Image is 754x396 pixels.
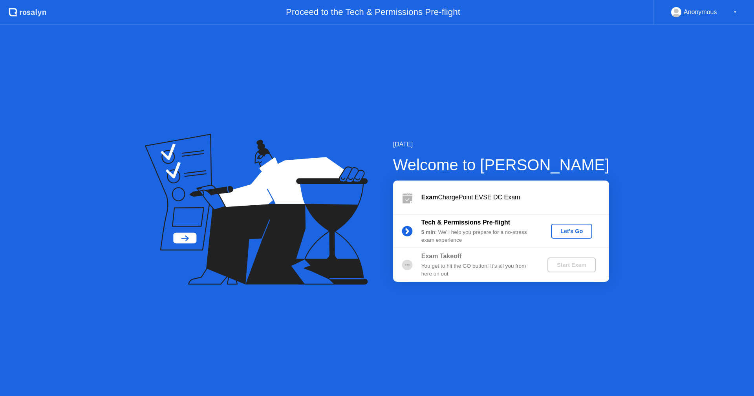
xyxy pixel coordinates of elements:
b: Exam [421,194,438,201]
div: You get to hit the GO button! It’s all you from here on out [421,262,534,278]
div: : We’ll help you prepare for a no-stress exam experience [421,228,534,245]
button: Let's Go [551,224,592,239]
div: Let's Go [554,228,589,234]
b: 5 min [421,229,436,235]
b: Tech & Permissions Pre-flight [421,219,510,226]
button: Start Exam [547,257,596,272]
div: ▼ [733,7,737,17]
b: Exam Takeoff [421,253,462,259]
div: Start Exam [551,262,593,268]
div: Anonymous [684,7,717,17]
div: Welcome to [PERSON_NAME] [393,153,609,177]
div: ChargePoint EVSE DC Exam [421,193,609,202]
div: [DATE] [393,140,609,149]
